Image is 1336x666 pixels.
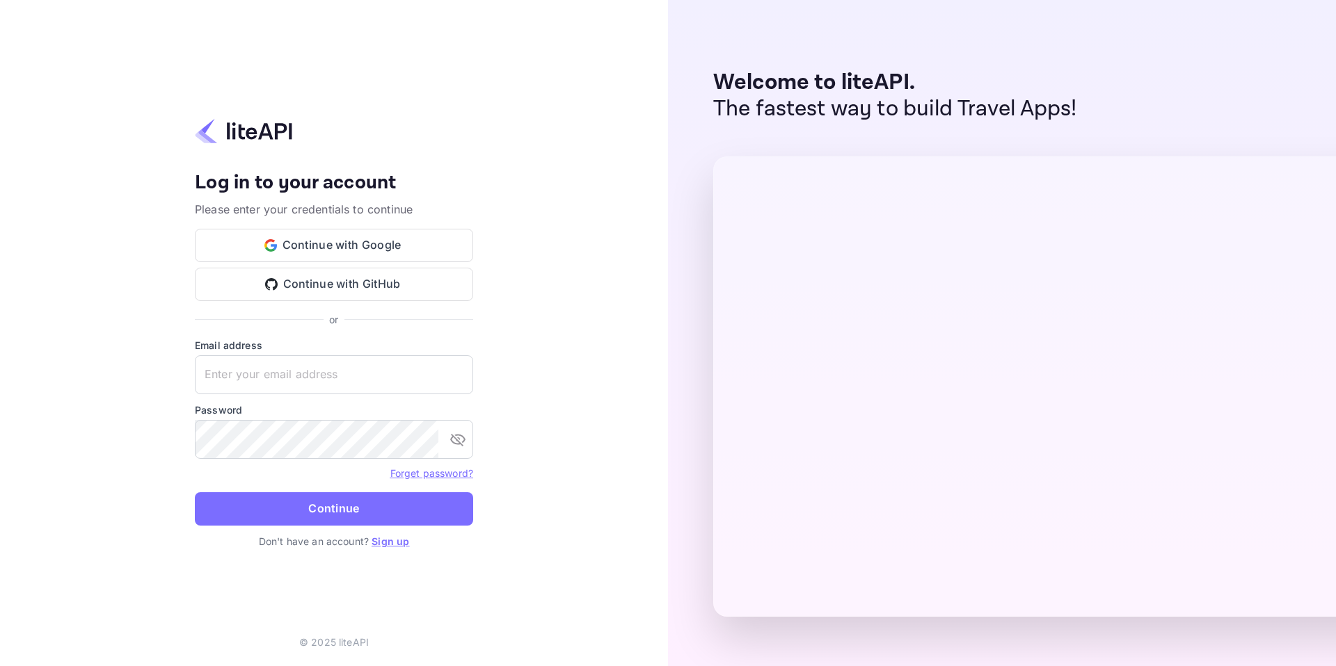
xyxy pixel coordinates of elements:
a: Sign up [372,535,409,547]
p: The fastest way to build Travel Apps! [713,96,1077,122]
label: Email address [195,338,473,352]
button: Continue [195,492,473,526]
button: toggle password visibility [444,425,472,453]
p: © 2025 liteAPI [299,635,369,649]
h4: Log in to your account [195,171,473,195]
button: Continue with Google [195,229,473,262]
p: Don't have an account? [195,534,473,549]
p: or [329,312,338,327]
a: Forget password? [390,467,473,479]
p: Welcome to liteAPI. [713,70,1077,96]
a: Forget password? [390,466,473,480]
input: Enter your email address [195,355,473,394]
img: liteapi [195,117,292,145]
button: Continue with GitHub [195,268,473,301]
p: Please enter your credentials to continue [195,201,473,218]
label: Password [195,403,473,417]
